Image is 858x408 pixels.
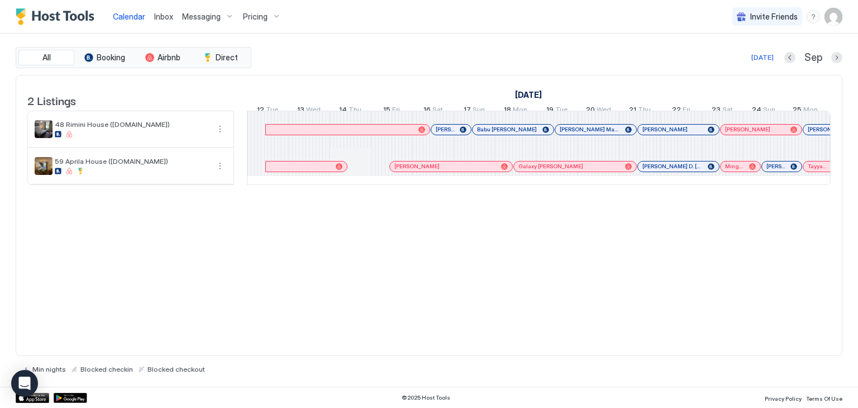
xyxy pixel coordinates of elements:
span: Wed [597,105,611,117]
span: Direct [216,53,238,63]
span: [PERSON_NAME] [725,126,770,133]
span: 19 [546,105,554,117]
span: Sun [473,105,485,117]
span: All [42,53,51,63]
span: Blocked checkin [80,365,133,373]
a: August 19, 2025 [544,103,570,119]
div: tab-group [16,47,251,68]
button: Airbnb [135,50,190,65]
span: 23 [712,105,721,117]
a: August 13, 2025 [294,103,323,119]
span: Airbnb [158,53,180,63]
div: [DATE] [751,53,774,63]
a: August 12, 2025 [512,87,545,103]
span: Privacy Policy [765,395,802,402]
a: August 14, 2025 [336,103,364,119]
span: 24 [752,105,761,117]
span: [PERSON_NAME] [642,126,688,133]
span: Pricing [243,12,268,22]
div: menu [213,122,227,136]
a: Inbox [154,11,173,22]
a: August 21, 2025 [626,103,654,119]
div: User profile [824,8,842,26]
span: Thu [349,105,361,117]
span: Tayyab [PERSON_NAME] [808,163,827,170]
span: Babu [PERSON_NAME] [477,126,537,133]
span: Thu [638,105,651,117]
a: Google Play Store [54,393,87,403]
span: [PERSON_NAME] Man [PERSON_NAME] [560,126,621,133]
span: 59 Aprila House ([DOMAIN_NAME]) [55,157,209,165]
span: [PERSON_NAME] [436,126,455,133]
span: Sun [763,105,775,117]
a: Calendar [113,11,145,22]
div: menu [213,159,227,173]
a: August 15, 2025 [380,103,403,119]
span: Sep [804,51,822,64]
button: Direct [193,50,249,65]
button: Booking [77,50,132,65]
span: Mon [513,105,527,117]
span: 12 [257,105,264,117]
span: Fri [392,105,400,117]
span: Tue [555,105,568,117]
button: [DATE] [750,51,775,64]
span: Mon [803,105,818,117]
span: 16 [423,105,431,117]
button: More options [213,122,227,136]
a: August 12, 2025 [254,103,281,119]
span: Booking [97,53,125,63]
span: 17 [464,105,471,117]
span: Terms Of Use [806,395,842,402]
span: 15 [383,105,390,117]
span: Galaxy [PERSON_NAME] [518,163,583,170]
div: Open Intercom Messenger [11,370,38,397]
span: Calendar [113,12,145,21]
a: August 25, 2025 [790,103,821,119]
span: Inbox [154,12,173,21]
span: 48 Rimini House ([DOMAIN_NAME]) [55,120,209,129]
span: 2 Listings [27,92,76,108]
span: 14 [339,105,347,117]
div: listing image [35,120,53,138]
span: 22 [672,105,681,117]
button: All [18,50,74,65]
span: Fri [683,105,690,117]
span: Min nights [32,365,66,373]
a: August 17, 2025 [461,103,488,119]
span: [PERSON_NAME] [808,126,853,133]
span: Sat [722,105,733,117]
button: More options [213,159,227,173]
a: August 20, 2025 [583,103,614,119]
div: listing image [35,157,53,175]
span: Invite Friends [750,12,798,22]
span: © 2025 Host Tools [402,394,450,401]
span: 13 [297,105,304,117]
span: Wed [306,105,321,117]
a: Host Tools Logo [16,8,99,25]
a: August 16, 2025 [421,103,446,119]
span: Mingyue An [725,163,745,170]
span: [PERSON_NAME] [394,163,440,170]
div: menu [807,10,820,23]
span: [PERSON_NAME] D. [PERSON_NAME] [642,163,703,170]
a: August 24, 2025 [749,103,778,119]
span: 20 [586,105,595,117]
a: Terms Of Use [806,392,842,404]
a: App Store [16,393,49,403]
button: Previous month [784,52,795,63]
a: August 22, 2025 [669,103,693,119]
span: 21 [629,105,636,117]
span: Sat [432,105,443,117]
span: Blocked checkout [147,365,205,373]
span: [PERSON_NAME] [766,163,786,170]
span: 25 [793,105,802,117]
span: 18 [504,105,511,117]
button: Next month [831,52,842,63]
a: August 23, 2025 [709,103,736,119]
a: August 18, 2025 [501,103,530,119]
span: Messaging [182,12,221,22]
